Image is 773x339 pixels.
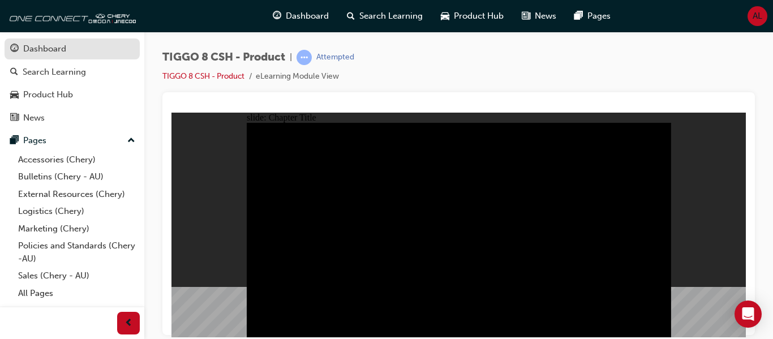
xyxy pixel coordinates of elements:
[359,10,423,23] span: Search Learning
[14,237,140,267] a: Policies and Standards (Chery -AU)
[162,51,285,64] span: TIGGO 8 CSH - Product
[522,9,530,23] span: news-icon
[338,5,432,28] a: search-iconSearch Learning
[454,10,504,23] span: Product Hub
[10,136,19,146] span: pages-icon
[5,38,140,59] a: Dashboard
[10,90,19,100] span: car-icon
[432,5,513,28] a: car-iconProduct Hub
[14,168,140,186] a: Bulletins (Chery - AU)
[513,5,565,28] a: news-iconNews
[748,6,767,26] button: AL
[286,10,329,23] span: Dashboard
[124,316,133,331] span: prev-icon
[23,66,86,79] div: Search Learning
[297,50,312,65] span: learningRecordVerb_ATTEMPT-icon
[162,71,244,81] a: TIGGO 8 CSH - Product
[23,134,46,147] div: Pages
[5,130,140,151] button: Pages
[316,52,354,63] div: Attempted
[14,285,140,302] a: All Pages
[5,62,140,83] a: Search Learning
[14,203,140,220] a: Logistics (Chery)
[574,9,583,23] span: pages-icon
[256,70,339,83] li: eLearning Module View
[273,9,281,23] span: guage-icon
[565,5,620,28] a: pages-iconPages
[14,186,140,203] a: External Resources (Chery)
[441,9,449,23] span: car-icon
[264,5,338,28] a: guage-iconDashboard
[290,51,292,64] span: |
[587,10,611,23] span: Pages
[127,134,135,148] span: up-icon
[10,44,19,54] span: guage-icon
[23,111,45,125] div: News
[735,301,762,328] div: Open Intercom Messenger
[535,10,556,23] span: News
[5,108,140,128] a: News
[6,5,136,27] img: oneconnect
[23,88,73,101] div: Product Hub
[347,9,355,23] span: search-icon
[23,42,66,55] div: Dashboard
[753,10,762,23] span: AL
[5,84,140,105] a: Product Hub
[14,151,140,169] a: Accessories (Chery)
[14,220,140,238] a: Marketing (Chery)
[14,267,140,285] a: Sales (Chery - AU)
[5,36,140,130] button: DashboardSearch LearningProduct HubNews
[10,67,18,78] span: search-icon
[10,113,19,123] span: news-icon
